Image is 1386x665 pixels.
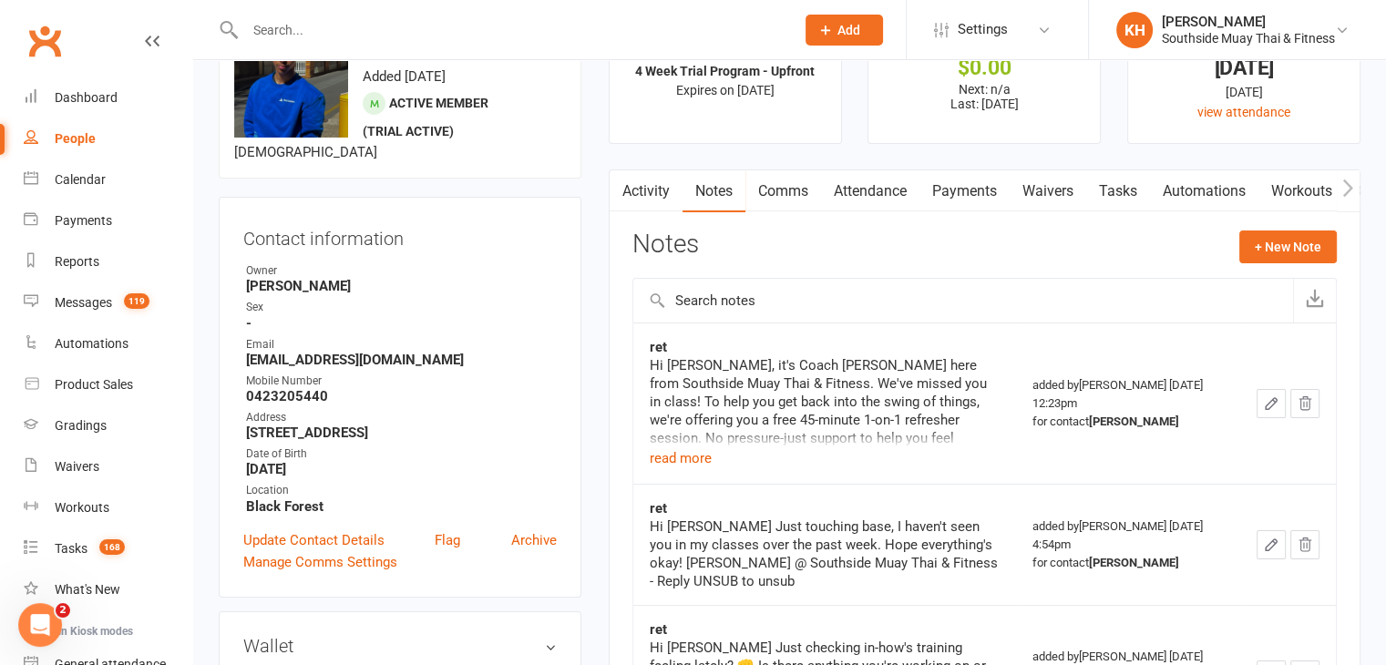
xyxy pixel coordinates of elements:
strong: 4 Week Trial Program - Upfront [635,64,815,78]
span: 168 [99,539,125,555]
a: Waivers [1010,170,1086,212]
span: [DEMOGRAPHIC_DATA] [234,144,377,160]
a: Archive [511,529,557,551]
input: Search notes [633,279,1293,322]
div: KH [1116,12,1153,48]
time: Added [DATE] [363,68,446,85]
img: image1754665713.png [234,24,348,138]
h3: Contact information [243,221,557,249]
div: Waivers [55,459,99,474]
strong: [EMAIL_ADDRESS][DOMAIN_NAME] [246,352,557,368]
a: Dashboard [24,77,192,118]
a: Update Contact Details [243,529,385,551]
div: for contact [1032,554,1224,572]
a: Attendance [821,170,919,212]
div: Hi [PERSON_NAME], it's Coach [PERSON_NAME] here from Southside Muay Thai & Fitness. We've missed ... [650,356,1001,502]
div: [DATE] [1145,58,1343,77]
div: [PERSON_NAME] [1162,14,1335,30]
span: Add [837,23,860,37]
div: Address [246,409,557,426]
div: Sex [246,299,557,316]
strong: [PERSON_NAME] [1089,556,1179,569]
a: Reports [24,241,192,282]
span: 2 [56,603,70,618]
a: Tasks [1086,170,1150,212]
div: People [55,131,96,146]
div: Messages [55,295,112,310]
div: Calendar [55,172,106,187]
a: Payments [24,200,192,241]
strong: [PERSON_NAME] [1089,414,1179,428]
div: What's New [55,582,120,597]
span: Settings [958,9,1008,50]
strong: 0423205440 [246,388,557,404]
div: Southside Muay Thai & Fitness [1162,30,1335,46]
div: Automations [55,336,128,351]
div: Workouts [55,500,109,515]
div: Gradings [55,418,107,433]
div: Location [246,482,557,499]
div: Payments [55,213,112,228]
div: Tasks [55,541,87,556]
div: [DATE] [1145,82,1343,102]
div: added by [PERSON_NAME] [DATE] 4:54pm [1032,517,1224,572]
strong: [PERSON_NAME] [246,278,557,294]
span: Expires on [DATE] [676,83,775,97]
strong: - [246,315,557,332]
a: Calendar [24,159,192,200]
a: Comms [745,170,821,212]
div: Email [246,336,557,353]
a: Messages 119 [24,282,192,323]
div: added by [PERSON_NAME] [DATE] 12:23pm [1032,376,1224,431]
div: Product Sales [55,377,133,392]
strong: Black Forest [246,498,557,515]
div: Dashboard [55,90,118,105]
div: Hi [PERSON_NAME] Just touching base, I haven't seen you in my classes over the past week. Hope ev... [650,517,1001,590]
div: Owner [246,262,557,280]
a: Manage Comms Settings [243,551,397,573]
p: Next: n/a Last: [DATE] [885,82,1083,111]
strong: [DATE] [246,461,557,477]
h3: Wallet [243,636,557,656]
div: Mobile Number [246,373,557,390]
a: Clubworx [22,18,67,64]
button: Add [806,15,883,46]
button: read more [650,447,712,469]
a: Activity [610,170,683,212]
a: Payments [919,170,1010,212]
a: Flag [435,529,460,551]
div: Reports [55,254,99,269]
button: + New Note [1239,230,1337,263]
a: Workouts [1258,170,1345,212]
a: Product Sales [24,364,192,405]
strong: [STREET_ADDRESS] [246,425,557,441]
a: Automations [1150,170,1258,212]
a: Gradings [24,405,192,446]
strong: ret [650,339,667,355]
a: Notes [683,170,745,212]
strong: ret [650,621,667,638]
iframe: Intercom live chat [18,603,62,647]
a: People [24,118,192,159]
span: Active member (trial active) [363,96,488,138]
div: $0.00 [885,58,1083,77]
a: Workouts [24,487,192,528]
h3: Notes [632,230,699,263]
a: Tasks 168 [24,528,192,569]
a: Waivers [24,446,192,487]
div: Date of Birth [246,445,557,463]
a: What's New [24,569,192,610]
input: Search... [240,17,782,43]
div: for contact [1032,413,1224,431]
a: view attendance [1197,105,1290,119]
span: 119 [124,293,149,309]
strong: ret [650,500,667,517]
a: Automations [24,323,192,364]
